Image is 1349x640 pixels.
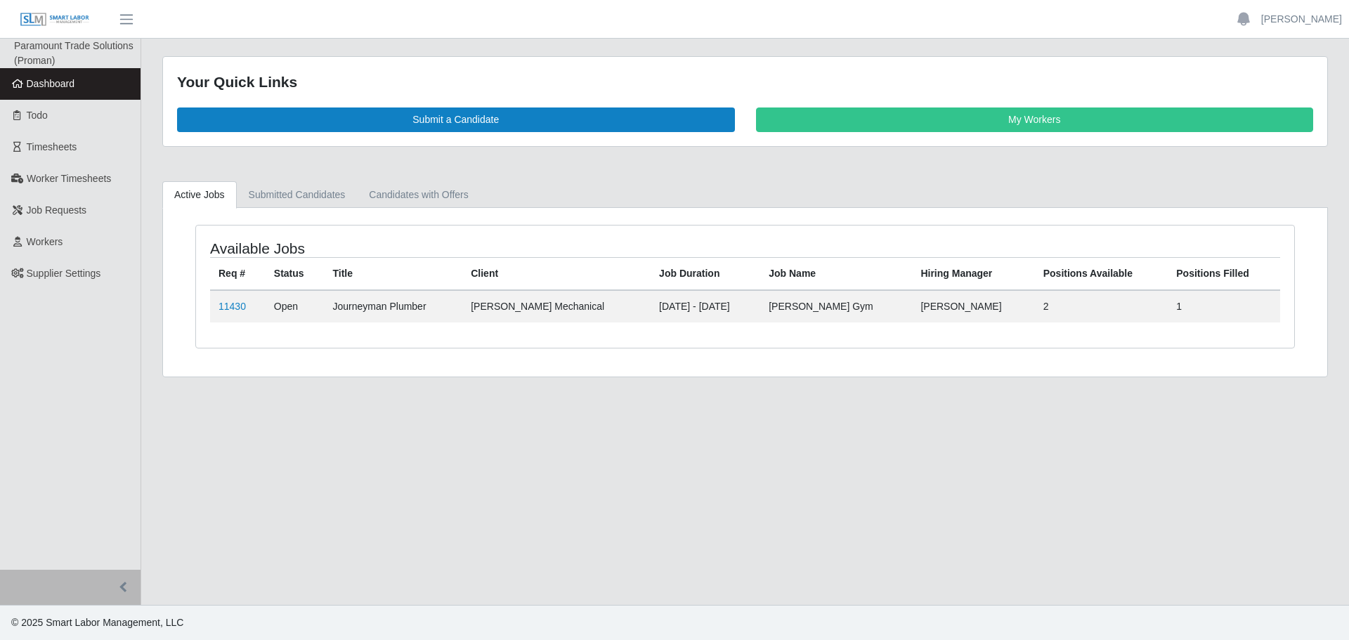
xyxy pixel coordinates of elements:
td: [PERSON_NAME] [912,290,1034,322]
h4: Available Jobs [210,240,644,257]
td: 2 [1035,290,1168,322]
img: SLM Logo [20,12,90,27]
a: Candidates with Offers [357,181,480,209]
div: Your Quick Links [177,71,1313,93]
span: Paramount Trade Solutions (Proman) [14,40,133,66]
a: Submitted Candidates [237,181,358,209]
span: Worker Timesheets [27,173,111,184]
th: Positions Filled [1168,257,1280,290]
span: Dashboard [27,78,75,89]
a: 11430 [219,301,246,312]
a: Active Jobs [162,181,237,209]
td: [PERSON_NAME] Mechanical [462,290,651,322]
th: Positions Available [1035,257,1168,290]
td: Journeyman Plumber [325,290,463,322]
a: My Workers [756,107,1314,132]
th: Hiring Manager [912,257,1034,290]
span: Timesheets [27,141,77,152]
span: Todo [27,110,48,121]
th: Title [325,257,463,290]
span: © 2025 Smart Labor Management, LLC [11,617,183,628]
th: Job Duration [651,257,760,290]
td: [PERSON_NAME] Gym [760,290,912,322]
th: Req # [210,257,266,290]
td: 1 [1168,290,1280,322]
th: Job Name [760,257,912,290]
th: Status [266,257,325,290]
a: [PERSON_NAME] [1261,12,1342,27]
a: Submit a Candidate [177,107,735,132]
span: Supplier Settings [27,268,101,279]
th: Client [462,257,651,290]
span: Job Requests [27,204,87,216]
td: [DATE] - [DATE] [651,290,760,322]
span: Workers [27,236,63,247]
td: Open [266,290,325,322]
